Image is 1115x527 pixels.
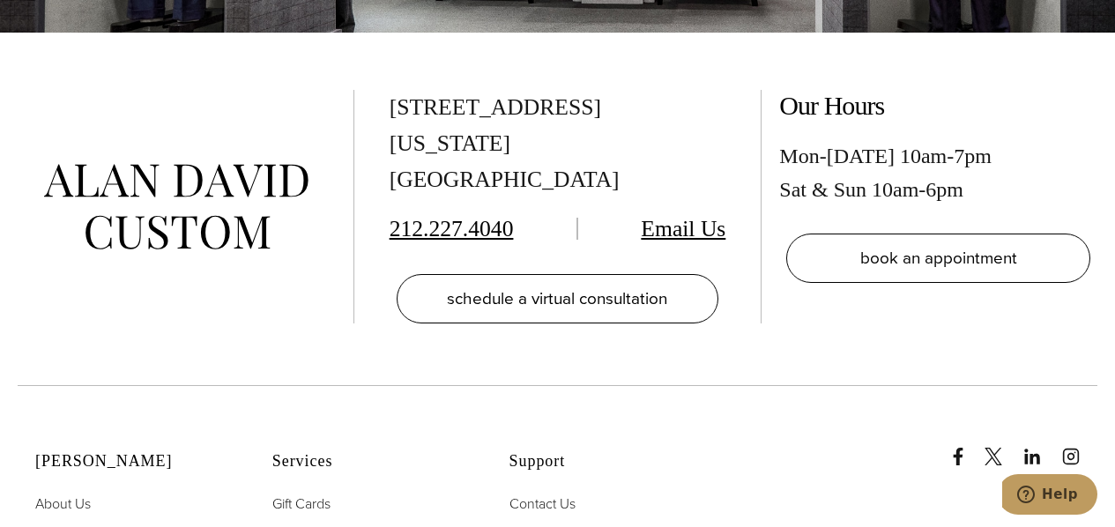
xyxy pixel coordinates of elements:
span: book an appointment [860,245,1017,271]
div: [STREET_ADDRESS] [US_STATE][GEOGRAPHIC_DATA] [390,90,726,198]
h2: Services [272,452,465,471]
a: About Us [35,493,91,516]
img: alan david custom [44,164,308,249]
a: Contact Us [509,493,576,516]
span: Contact Us [509,494,576,514]
a: x/twitter [985,430,1020,465]
div: Mon-[DATE] 10am-7pm Sat & Sun 10am-6pm [779,139,1097,207]
h2: [PERSON_NAME] [35,452,228,471]
span: schedule a virtual consultation [447,286,667,311]
a: 212.227.4040 [390,216,514,241]
a: linkedin [1023,430,1059,465]
a: schedule a virtual consultation [397,274,719,323]
a: Email Us [641,216,725,241]
a: Facebook [949,430,981,465]
span: About Us [35,494,91,514]
h2: Support [509,452,702,471]
span: Gift Cards [272,494,331,514]
h2: Our Hours [779,90,1097,122]
iframe: Opens a widget where you can chat to one of our agents [1002,474,1097,518]
a: instagram [1062,430,1097,465]
a: Gift Cards [272,493,331,516]
a: book an appointment [786,234,1090,283]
